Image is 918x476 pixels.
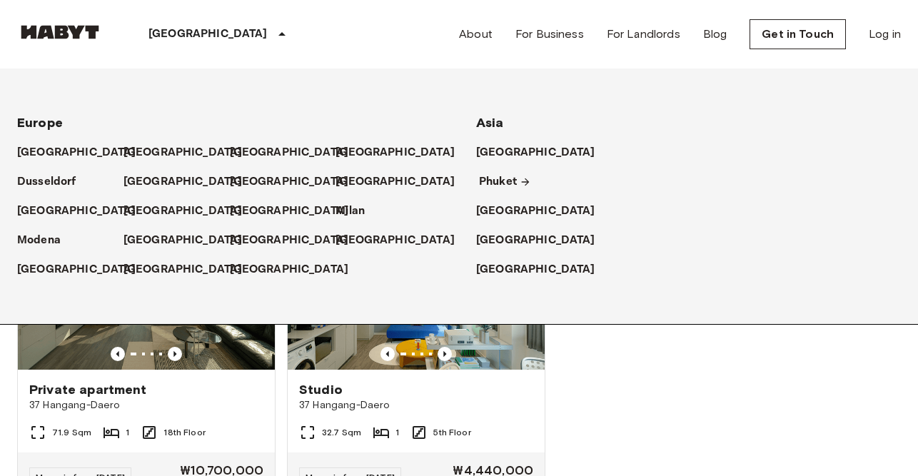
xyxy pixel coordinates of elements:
[29,381,147,398] span: Private apartment
[17,232,75,249] a: Modena
[123,144,243,161] p: [GEOGRAPHIC_DATA]
[230,261,363,278] a: [GEOGRAPHIC_DATA]
[230,203,349,220] p: [GEOGRAPHIC_DATA]
[17,261,136,278] p: [GEOGRAPHIC_DATA]
[869,26,901,43] a: Log in
[123,173,243,191] p: [GEOGRAPHIC_DATA]
[336,203,379,220] a: Milan
[336,173,455,191] p: [GEOGRAPHIC_DATA]
[17,173,76,191] p: Dusseldorf
[123,173,257,191] a: [GEOGRAPHIC_DATA]
[476,144,595,161] p: [GEOGRAPHIC_DATA]
[123,232,257,249] a: [GEOGRAPHIC_DATA]
[479,173,531,191] a: Phuket
[230,232,363,249] a: [GEOGRAPHIC_DATA]
[230,232,349,249] p: [GEOGRAPHIC_DATA]
[476,144,610,161] a: [GEOGRAPHIC_DATA]
[111,347,125,361] button: Previous image
[17,173,91,191] a: Dusseldorf
[17,232,61,249] p: Modena
[476,203,595,220] p: [GEOGRAPHIC_DATA]
[230,144,363,161] a: [GEOGRAPHIC_DATA]
[476,261,595,278] p: [GEOGRAPHIC_DATA]
[336,144,455,161] p: [GEOGRAPHIC_DATA]
[299,398,533,412] span: 37 Hangang-Daero
[17,203,151,220] a: [GEOGRAPHIC_DATA]
[336,203,365,220] p: Milan
[299,381,343,398] span: Studio
[230,144,349,161] p: [GEOGRAPHIC_DATA]
[126,426,129,439] span: 1
[476,261,610,278] a: [GEOGRAPHIC_DATA]
[459,26,493,43] a: About
[479,173,517,191] p: Phuket
[123,261,243,278] p: [GEOGRAPHIC_DATA]
[322,426,361,439] span: 32.7 Sqm
[29,398,263,412] span: 37 Hangang-Daero
[336,232,469,249] a: [GEOGRAPHIC_DATA]
[17,25,103,39] img: Habyt
[336,144,469,161] a: [GEOGRAPHIC_DATA]
[168,347,182,361] button: Previous image
[438,347,452,361] button: Previous image
[750,19,846,49] a: Get in Touch
[123,144,257,161] a: [GEOGRAPHIC_DATA]
[395,426,399,439] span: 1
[476,115,504,131] span: Asia
[17,144,151,161] a: [GEOGRAPHIC_DATA]
[123,261,257,278] a: [GEOGRAPHIC_DATA]
[17,115,63,131] span: Europe
[230,173,363,191] a: [GEOGRAPHIC_DATA]
[148,26,268,43] p: [GEOGRAPHIC_DATA]
[52,426,91,439] span: 71.9 Sqm
[123,232,243,249] p: [GEOGRAPHIC_DATA]
[163,426,206,439] span: 18th Floor
[433,426,470,439] span: 5th Floor
[607,26,680,43] a: For Landlords
[123,203,257,220] a: [GEOGRAPHIC_DATA]
[476,232,595,249] p: [GEOGRAPHIC_DATA]
[476,232,610,249] a: [GEOGRAPHIC_DATA]
[336,232,455,249] p: [GEOGRAPHIC_DATA]
[476,203,610,220] a: [GEOGRAPHIC_DATA]
[17,203,136,220] p: [GEOGRAPHIC_DATA]
[17,144,136,161] p: [GEOGRAPHIC_DATA]
[230,173,349,191] p: [GEOGRAPHIC_DATA]
[336,173,469,191] a: [GEOGRAPHIC_DATA]
[17,261,151,278] a: [GEOGRAPHIC_DATA]
[230,203,363,220] a: [GEOGRAPHIC_DATA]
[123,203,243,220] p: [GEOGRAPHIC_DATA]
[515,26,584,43] a: For Business
[230,261,349,278] p: [GEOGRAPHIC_DATA]
[703,26,727,43] a: Blog
[380,347,395,361] button: Previous image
